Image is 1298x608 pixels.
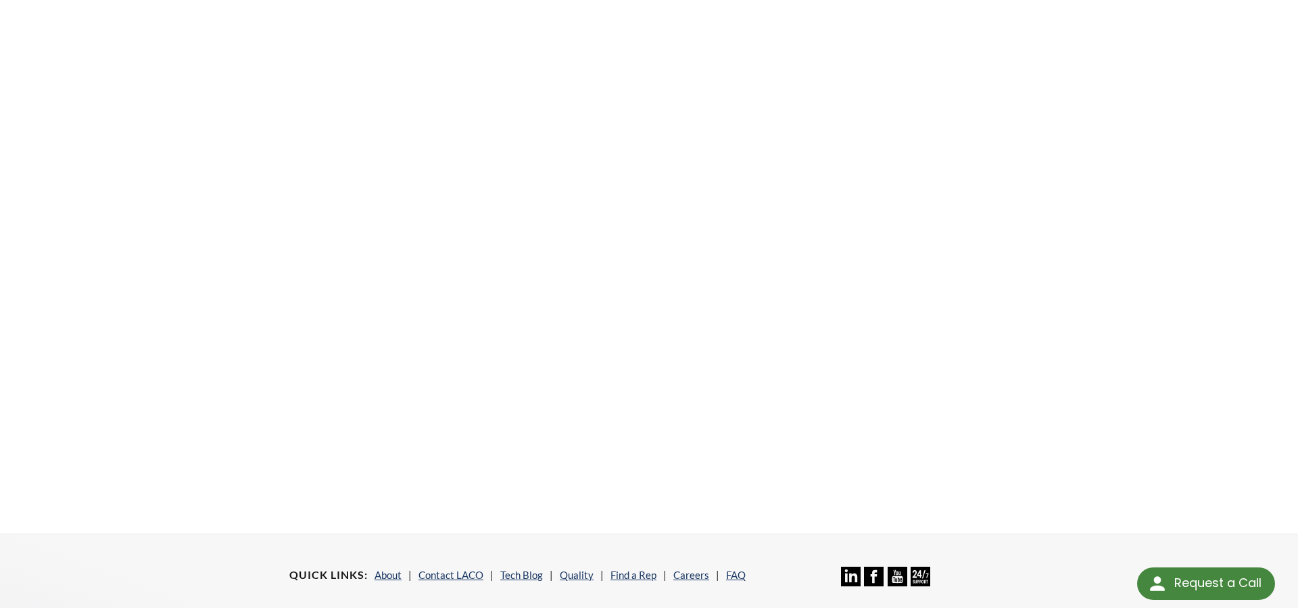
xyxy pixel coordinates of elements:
a: About [375,569,402,581]
a: Find a Rep [610,569,656,581]
a: FAQ [726,569,746,581]
a: 24/7 Support [911,576,930,588]
a: Tech Blog [500,569,543,581]
div: Request a Call [1174,567,1261,599]
a: Careers [673,569,709,581]
img: 24/7 Support Icon [911,567,930,586]
h4: Quick Links [289,568,368,582]
a: Contact LACO [418,569,483,581]
a: Quality [560,569,594,581]
img: round button [1147,573,1168,594]
div: Request a Call [1137,567,1275,600]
